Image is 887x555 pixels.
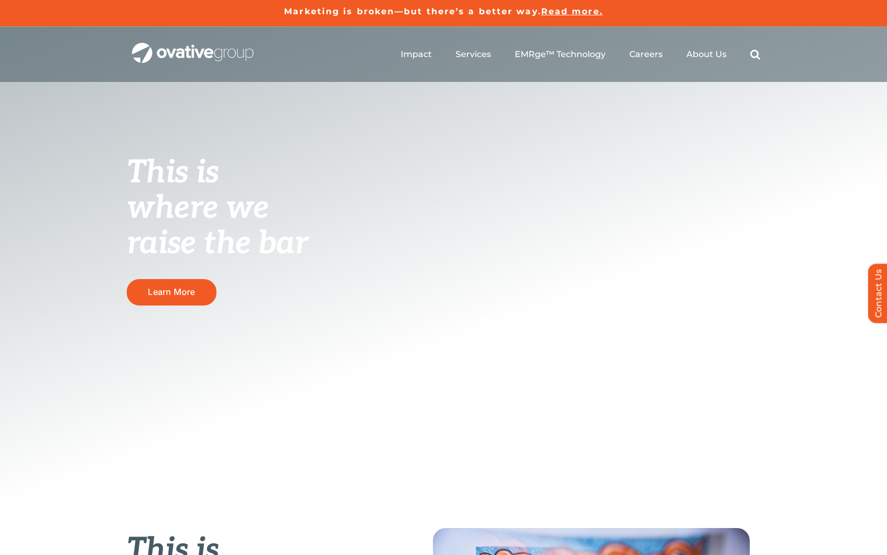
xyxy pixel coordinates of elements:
[541,6,603,16] a: Read more.
[284,6,541,16] a: Marketing is broken—but there’s a better way.
[132,42,253,52] a: OG_Full_horizontal_WHT
[629,49,663,60] a: Careers
[401,38,760,71] nav: Menu
[686,49,726,60] a: About Us
[148,287,195,297] span: Learn More
[401,49,432,60] a: Impact
[750,49,760,60] a: Search
[127,189,308,263] span: where we raise the bar
[127,279,216,305] a: Learn More
[456,49,491,60] a: Services
[127,154,219,192] span: This is
[515,49,606,60] a: EMRge™ Technology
